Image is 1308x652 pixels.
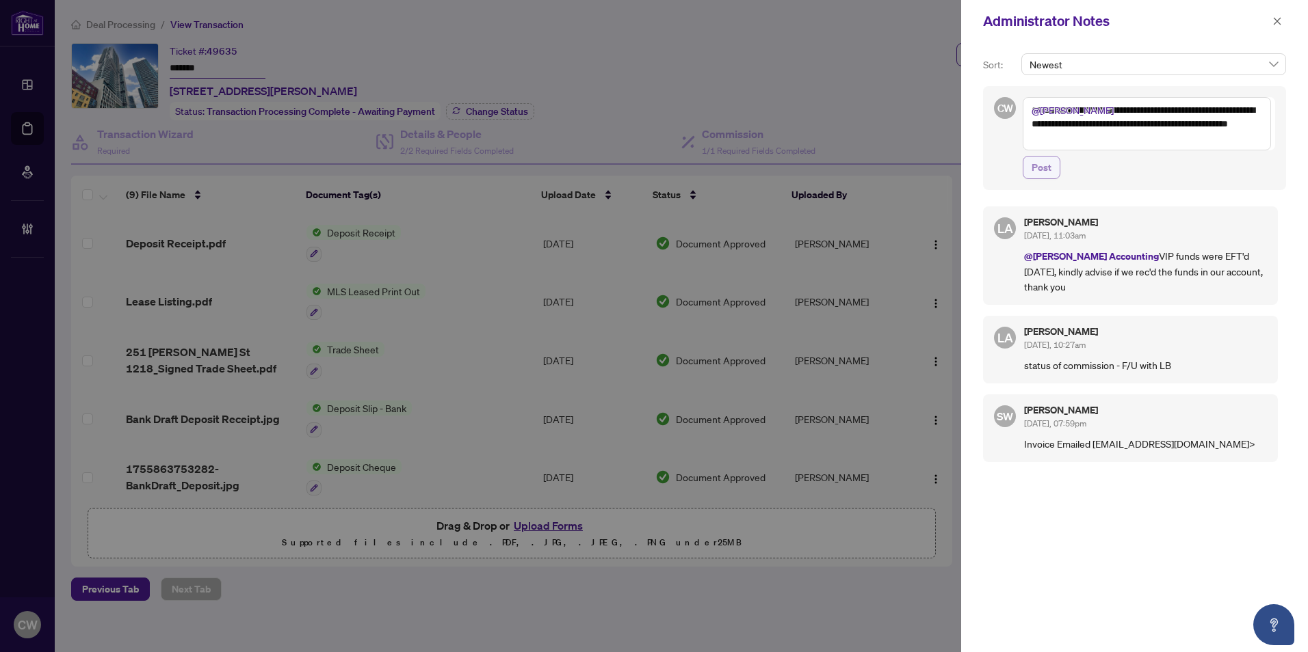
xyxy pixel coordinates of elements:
span: [DATE], 11:03am [1024,230,1086,241]
span: close [1272,16,1282,26]
p: VIP funds were EFT'd [DATE], kindly advise if we rec'd the funds in our account, thank you [1024,248,1267,294]
span: Post [1032,157,1051,178]
span: @[PERSON_NAME] Accounting [1024,249,1159,262]
button: Open asap [1253,604,1294,645]
span: LA [997,328,1013,347]
p: status of commission - F/U with LB [1024,357,1267,372]
span: [DATE], 10:27am [1024,340,1086,350]
p: Sort: [983,57,1016,72]
span: [DATE], 07:59pm [1024,418,1086,429]
h5: [PERSON_NAME] [1024,405,1267,415]
div: Administrator Notes [983,11,1268,31]
h5: [PERSON_NAME] [1024,327,1267,336]
h5: [PERSON_NAME] [1024,217,1267,227]
span: CW [997,100,1013,116]
span: SW [997,407,1014,424]
span: Newest [1030,54,1278,74]
span: LA [997,219,1013,238]
button: Post [1023,156,1060,179]
p: Invoice Emailed [EMAIL_ADDRESS][DOMAIN_NAME]> [1024,436,1267,451]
